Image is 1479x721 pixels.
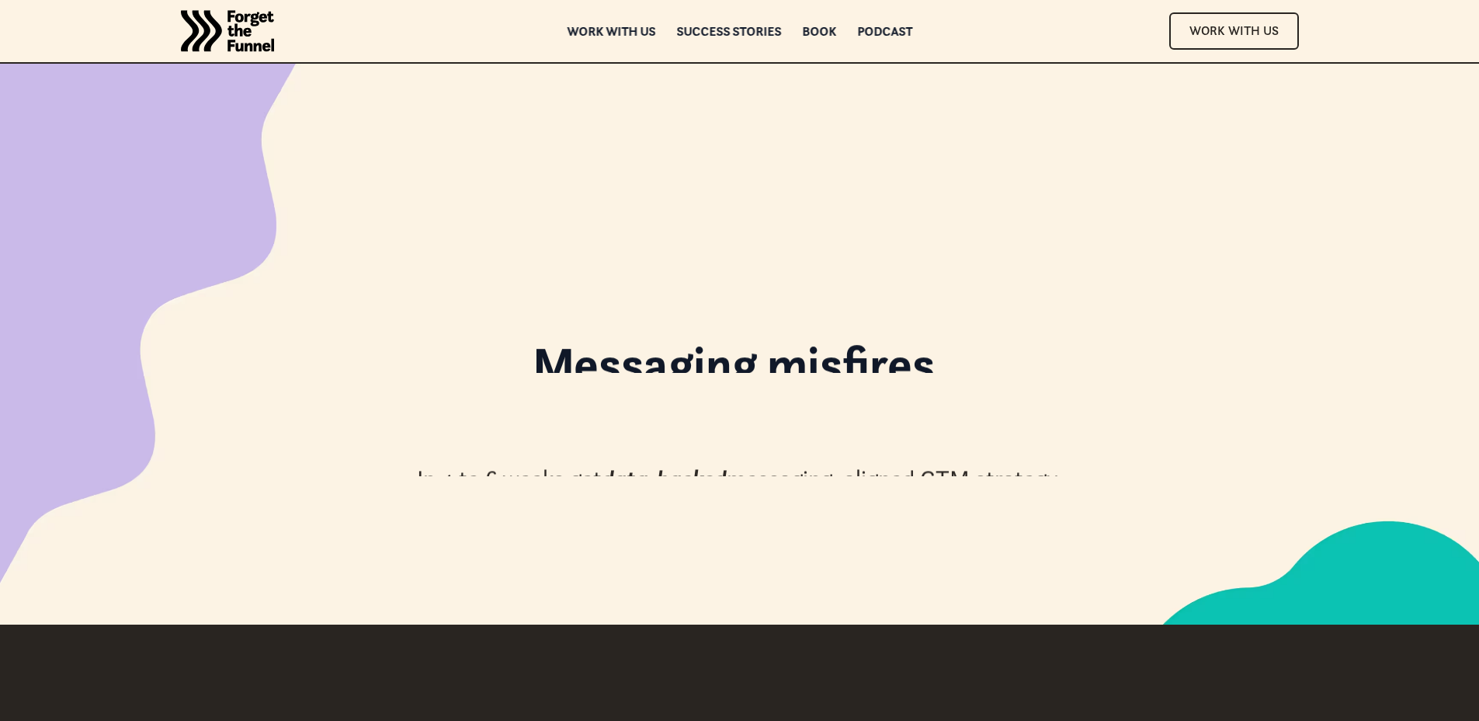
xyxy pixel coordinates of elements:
[601,464,726,493] em: data-backed
[802,26,836,37] a: Book
[533,333,947,539] strong: Messaging misfires. Onboarding leaks. Growth stalls. We help you fix it.
[1169,12,1299,49] a: Work With Us
[410,463,1070,526] div: In 4 to 6 weeks get messaging, aligned GTM strategy, and a to move forward with confidence.
[567,26,655,37] a: Work with us
[676,26,781,37] a: Success Stories
[857,26,912,37] a: Podcast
